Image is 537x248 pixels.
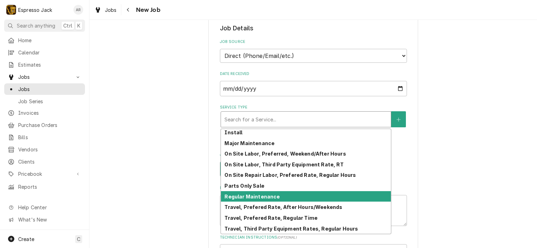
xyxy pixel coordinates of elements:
span: What's New [18,216,81,223]
a: Go to Help Center [4,202,85,213]
span: C [77,235,80,243]
a: Go to What's New [4,214,85,225]
a: Clients [4,156,85,167]
label: Date Received [220,71,407,77]
div: Field Errors [220,127,407,138]
a: Purchase Orders [4,119,85,131]
strong: On Site Repair Labor, Prefered Rate, Regular Hours [224,172,356,178]
span: Reports [18,183,81,190]
span: Purchase Orders [18,121,81,129]
a: Vendors [4,144,85,155]
a: Go to Jobs [4,71,85,83]
div: Date Received [220,71,407,96]
strong: Travel, Third Party Equipment Rates, Regular Hours [224,226,358,232]
div: Reason For Call [220,185,407,226]
span: Jobs [105,6,117,14]
strong: On Site Labor, Preferred, Weekend/After Hours [224,151,346,157]
textarea: inconsistency May be water source [220,195,407,226]
button: Navigate back [123,4,134,15]
span: Jobs [18,73,71,81]
a: Jobs [4,83,85,95]
label: Job Source [220,39,407,45]
label: Service Type [220,105,407,110]
div: Job Source [220,39,407,62]
span: Job Series [18,98,81,105]
span: Help Center [18,204,81,211]
div: Service Type [220,105,407,143]
span: Invoices [18,109,81,117]
span: Jobs [18,85,81,93]
div: AR [73,5,83,15]
span: Estimates [18,61,81,68]
a: Estimates [4,59,85,70]
span: Clients [18,158,81,165]
a: Jobs [92,4,120,16]
button: Search anythingCtrlK [4,20,85,32]
a: Go to Pricebook [4,168,85,180]
strong: Regular Maintenance [224,194,280,200]
span: Vendors [18,146,81,153]
div: E [6,5,16,15]
strong: Major Maintenance [224,140,274,146]
strong: Travel, Prefered Rate, After Hours/Weekends [224,204,342,210]
label: Reason For Call [220,185,407,191]
a: Job Series [4,96,85,107]
strong: On Site Labor, Third Party Equipment Rate, RT [224,161,343,167]
label: Technician Instructions [220,235,407,240]
label: Job Type [220,152,407,157]
span: New Job [134,5,160,15]
input: yyyy-mm-dd [220,81,407,96]
strong: Parts Only Sale [224,183,264,189]
span: Bills [18,134,81,141]
a: Invoices [4,107,85,119]
legend: Job Details [220,24,407,33]
a: Reports [4,181,85,193]
strong: Travel, Prefered Rate, Regular Time [224,215,317,221]
span: ( optional ) [277,235,297,239]
strong: Install [224,129,242,135]
span: K [77,22,80,29]
div: Espresso Jack [18,6,52,14]
span: Pricebook [18,170,71,178]
a: Bills [4,131,85,143]
div: Allan Ross's Avatar [73,5,83,15]
a: Home [4,35,85,46]
span: Calendar [18,49,81,56]
span: Ctrl [63,22,72,29]
div: Espresso Jack's Avatar [6,5,16,15]
svg: Create New Service [396,117,401,122]
a: Calendar [4,47,85,58]
button: Create New Service [391,111,406,127]
span: Home [18,37,81,44]
span: Create [18,236,34,242]
div: Job Type [220,152,407,176]
span: Search anything [17,22,55,29]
